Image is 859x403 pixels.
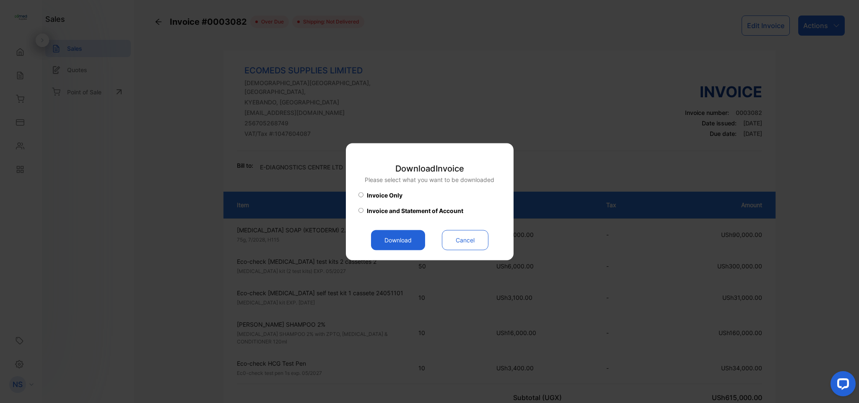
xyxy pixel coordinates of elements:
span: Invoice and Statement of Account [367,206,463,215]
button: Download [371,230,425,250]
p: Please select what you want to be downloaded [365,175,494,184]
button: Cancel [442,230,488,250]
p: Download Invoice [365,162,494,174]
span: Invoice Only [367,190,402,199]
iframe: LiveChat chat widget [824,368,859,403]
